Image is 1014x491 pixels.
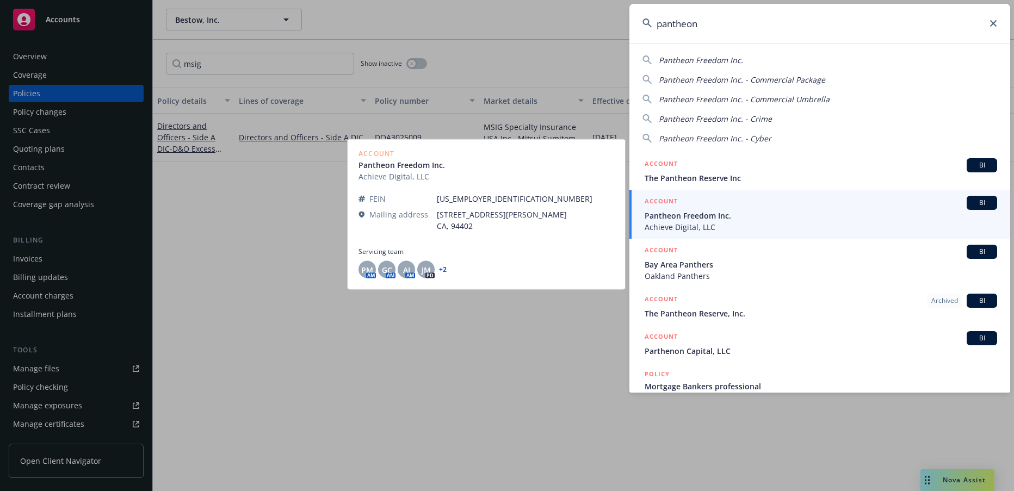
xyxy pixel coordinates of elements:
[659,55,743,65] span: Pantheon Freedom Inc.
[971,296,993,306] span: BI
[645,345,997,357] span: Parthenon Capital, LLC
[659,74,825,85] span: Pantheon Freedom Inc. - Commercial Package
[645,331,678,344] h5: ACCOUNT
[971,333,993,343] span: BI
[645,245,678,258] h5: ACCOUNT
[645,196,678,209] h5: ACCOUNT
[629,152,1010,190] a: ACCOUNTBIThe Pantheon Reserve Inc
[629,4,1010,43] input: Search...
[659,133,771,144] span: Pantheon Freedom Inc. - Cyber
[645,294,678,307] h5: ACCOUNT
[645,210,997,221] span: Pantheon Freedom Inc.
[645,172,997,184] span: The Pantheon Reserve Inc
[645,270,997,282] span: Oakland Panthers
[645,381,997,392] span: Mortgage Bankers professional
[645,369,670,380] h5: POLICY
[645,221,997,233] span: Achieve Digital, LLC
[971,198,993,208] span: BI
[629,363,1010,409] a: POLICYMortgage Bankers professionalTo be assigned - 6841 - Pantheon Freedom Inc. - [DATE] 1725046...
[971,247,993,257] span: BI
[629,239,1010,288] a: ACCOUNTBIBay Area PanthersOakland Panthers
[629,325,1010,363] a: ACCOUNTBIParthenon Capital, LLC
[629,288,1010,325] a: ACCOUNTArchivedBIThe Pantheon Reserve, Inc.
[645,308,997,319] span: The Pantheon Reserve, Inc.
[645,158,678,171] h5: ACCOUNT
[645,392,997,403] span: To be assigned - 6841 - Pantheon Freedom Inc. - [DATE] 1725046899023, [DATE]-[DATE]
[659,94,830,104] span: Pantheon Freedom Inc. - Commercial Umbrella
[629,190,1010,239] a: ACCOUNTBIPantheon Freedom Inc.Achieve Digital, LLC
[931,296,958,306] span: Archived
[659,114,772,124] span: Pantheon Freedom Inc. - Crime
[971,160,993,170] span: BI
[645,259,997,270] span: Bay Area Panthers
